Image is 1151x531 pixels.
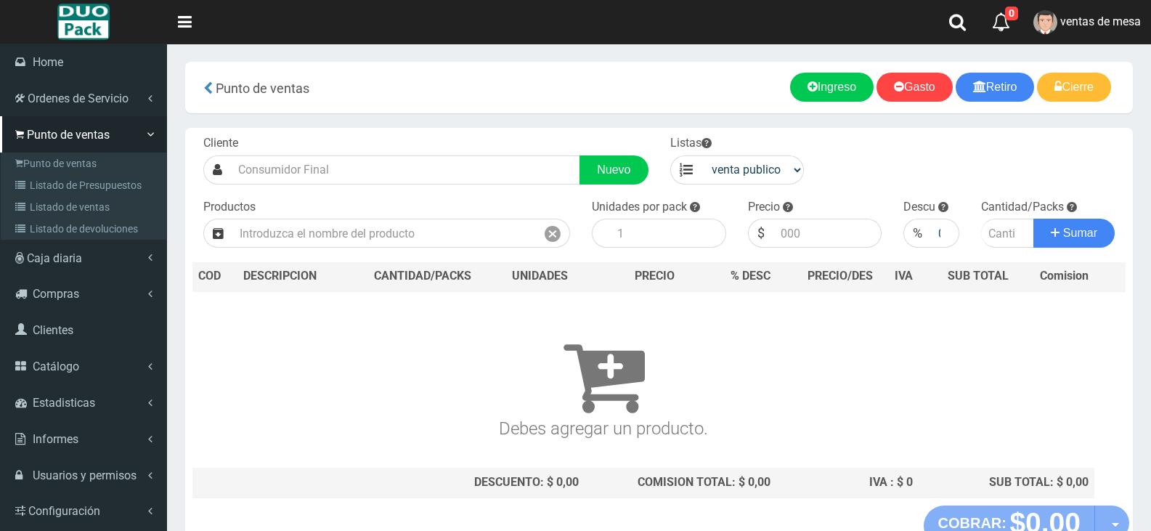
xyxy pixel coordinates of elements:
[938,515,1006,531] strong: COBRAR:
[28,504,100,518] span: Configuración
[748,219,773,248] div: $
[635,268,675,285] span: PRECIO
[590,474,770,491] div: COMISION TOTAL: $ 0,00
[782,474,912,491] div: IVA : $ 0
[198,312,1009,438] h3: Debes agregar un producto.
[956,73,1035,102] a: Retiro
[1040,268,1089,285] span: Comision
[4,153,166,174] a: Punto de ventas
[57,4,109,40] img: Logo grande
[924,474,1089,491] div: SUB TOTAL: $ 0,00
[33,323,73,337] span: Clientes
[670,135,712,152] label: Listas
[4,196,166,218] a: Listado de ventas
[264,269,317,283] span: CRIPCION
[903,219,931,248] div: %
[33,55,63,69] span: Home
[237,262,350,291] th: DES
[33,396,95,410] span: Estadisticas
[4,174,166,196] a: Listado de Presupuestos
[748,199,780,216] label: Precio
[216,81,309,96] span: Punto de ventas
[33,432,78,446] span: Informes
[192,262,237,291] th: COD
[1033,219,1115,248] button: Sumar
[877,73,953,102] a: Gasto
[4,218,166,240] a: Listado de devoluciones
[357,474,579,491] div: DESCUENTO: $ 0,00
[203,135,238,152] label: Cliente
[808,269,873,283] span: PRECIO/DES
[351,262,495,291] th: CANTIDAD/PACKS
[1005,7,1018,20] span: 0
[27,128,110,142] span: Punto de ventas
[790,73,874,102] a: Ingreso
[895,269,913,283] span: IVA
[231,155,580,185] input: Consumidor Final
[731,269,770,283] span: % DESC
[903,199,935,216] label: Descu
[1037,73,1111,102] a: Cierre
[33,287,79,301] span: Compras
[1060,15,1141,28] span: ventas de mesa
[981,199,1064,216] label: Cantidad/Packs
[495,262,585,291] th: UNIDADES
[28,92,129,105] span: Ordenes de Servicio
[610,219,725,248] input: 1
[579,155,648,185] a: Nuevo
[33,469,137,482] span: Usuarios y permisos
[773,219,882,248] input: 000
[948,268,1009,285] span: SUB TOTAL
[592,199,687,216] label: Unidades por pack
[931,219,959,248] input: 000
[33,360,79,373] span: Catálogo
[27,251,82,265] span: Caja diaria
[232,219,536,248] input: Introduzca el nombre del producto
[1063,227,1097,239] span: Sumar
[203,199,256,216] label: Productos
[981,219,1035,248] input: Cantidad
[1033,10,1057,34] img: User Image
